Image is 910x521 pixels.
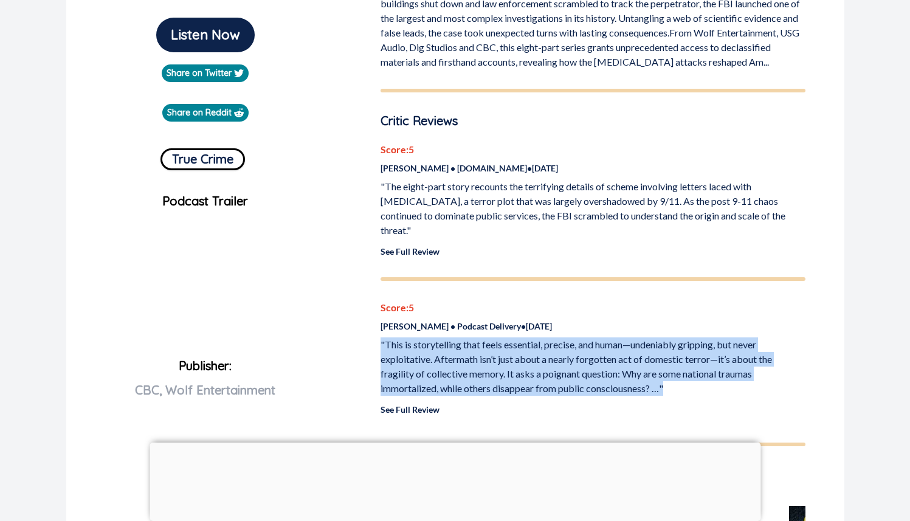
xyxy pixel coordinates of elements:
a: True Crime [160,143,245,170]
a: Share on Reddit [162,104,249,122]
p: [PERSON_NAME] • [DOMAIN_NAME] • [DATE] [381,162,805,174]
p: "The eight-part story recounts the terrifying details of scheme involving letters laced with [MED... [381,179,805,238]
a: Share on Twitter [162,64,249,82]
p: Podcast Trailer [76,192,336,210]
p: Publisher: [76,354,336,441]
p: Critic Reviews [381,112,805,130]
p: Score: 5 [381,300,805,315]
iframe: Advertisement [150,443,760,518]
a: See Full Review [381,246,439,257]
p: Score: 5 [381,142,805,157]
span: CBC, Wolf Entertainment [135,382,275,398]
p: "This is storytelling that feels essential, precise, and human—undeniably gripping, but never exp... [381,337,805,396]
p: [PERSON_NAME] • Podcast Delivery • [DATE] [381,320,805,333]
button: True Crime [160,148,245,170]
a: See Full Review [381,404,439,415]
button: Listen Now [156,18,255,52]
